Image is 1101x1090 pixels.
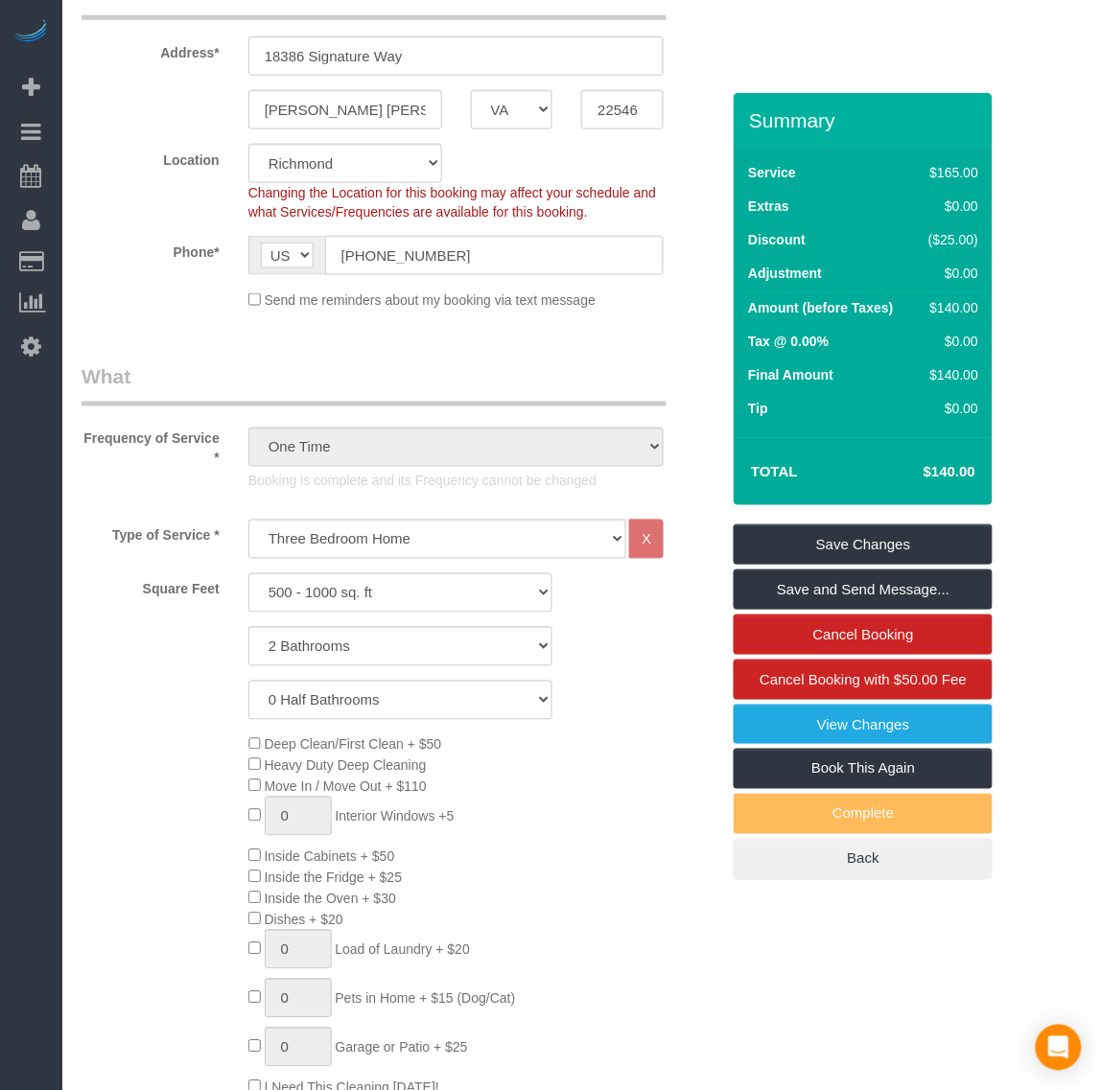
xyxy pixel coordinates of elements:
[325,236,665,275] input: Phone*
[336,809,455,824] span: Interior Windows +5
[265,293,597,309] span: Send me reminders about my booking via text message
[248,90,442,129] input: City*
[67,520,234,545] label: Type of Service *
[581,90,664,129] input: Zip Code*
[748,365,833,384] label: Final Amount
[67,423,234,468] label: Frequency of Service *
[265,913,343,928] span: Dishes + $20
[734,615,993,655] a: Cancel Booking
[751,463,798,479] strong: Total
[748,399,768,418] label: Tip
[922,197,979,216] div: $0.00
[1036,1025,1082,1071] div: Open Intercom Messenger
[922,365,979,384] div: $140.00
[265,870,403,886] span: Inside the Fridge + $25
[922,230,979,249] div: ($25.00)
[734,705,993,745] a: View Changes
[336,942,471,958] span: Load of Laundry + $20
[248,472,665,491] p: Booking is complete and its Frequency cannot be changed
[734,569,993,610] a: Save and Send Message...
[760,671,967,687] span: Cancel Booking with $50.00 Fee
[922,399,979,418] div: $0.00
[748,230,806,249] label: Discount
[336,1040,468,1055] span: Garage or Patio + $25
[67,144,234,170] label: Location
[748,197,789,216] label: Extras
[734,749,993,789] a: Book This Again
[82,363,667,406] legend: What
[265,737,442,753] span: Deep Clean/First Clean + $50
[336,991,516,1007] span: Pets in Home + $15 (Dog/Cat)
[67,36,234,62] label: Address*
[748,264,822,283] label: Adjustment
[12,19,50,46] img: Automaid Logo
[748,163,796,182] label: Service
[265,779,427,795] span: Move In / Move Out + $110
[248,185,656,220] span: Changing the Location for this booking may affect your schedule and what Services/Frequencies are...
[734,524,993,565] a: Save Changes
[748,332,829,351] label: Tax @ 0.00%
[922,264,979,283] div: $0.00
[265,849,395,865] span: Inside Cabinets + $50
[265,758,427,774] span: Heavy Duty Deep Cleaning
[265,892,396,907] span: Inside the Oven + $30
[749,109,983,131] h3: Summary
[67,236,234,262] label: Phone*
[748,298,893,317] label: Amount (before Taxes)
[866,464,975,480] h4: $140.00
[922,332,979,351] div: $0.00
[734,660,993,700] a: Cancel Booking with $50.00 Fee
[67,573,234,599] label: Square Feet
[922,163,979,182] div: $165.00
[734,839,993,879] a: Back
[922,298,979,317] div: $140.00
